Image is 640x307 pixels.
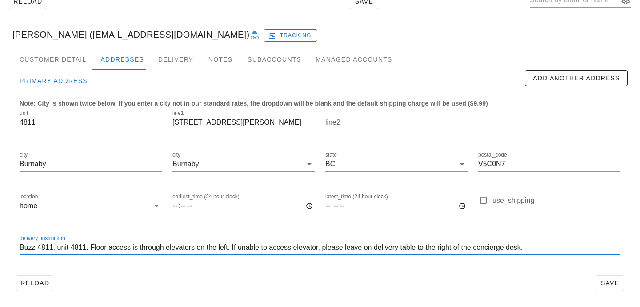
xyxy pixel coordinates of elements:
[172,193,240,200] label: earliest_time (24 hour clock)
[478,152,507,158] label: postal_code
[264,29,317,42] button: Tracking
[532,75,620,82] span: Add Another Address
[172,157,315,171] div: cityBurnaby
[12,49,93,70] div: Customer Detail
[596,275,624,291] button: Save
[172,160,199,168] div: Burnaby
[200,49,240,70] div: Notes
[600,279,620,287] span: Save
[325,160,335,168] div: BC
[270,31,312,39] span: Tracking
[308,49,399,70] div: Managed Accounts
[325,157,468,171] div: stateBC
[20,235,65,242] label: delivery_instruction
[93,49,151,70] div: Addresses
[172,110,184,117] label: line1
[20,279,49,287] span: Reload
[325,152,337,158] label: state
[20,110,28,117] label: unit
[20,152,28,158] label: city
[20,202,37,210] div: home
[16,275,53,291] button: Reload
[20,193,38,200] label: location
[264,28,317,42] a: Tracking
[151,49,200,70] div: Delivery
[325,193,388,200] label: latest_time (24 hour clock)
[240,49,308,70] div: Subaccounts
[5,20,635,49] div: [PERSON_NAME] ([EMAIL_ADDRESS][DOMAIN_NAME])
[20,199,162,213] div: locationhome
[492,196,620,205] label: use_shipping
[172,152,180,158] label: city
[20,100,488,107] b: Note: City is shown twice below. If you enter a city not in our standard rates, the dropdown will...
[525,70,628,86] button: Add Another Address
[12,70,95,91] div: Primary Address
